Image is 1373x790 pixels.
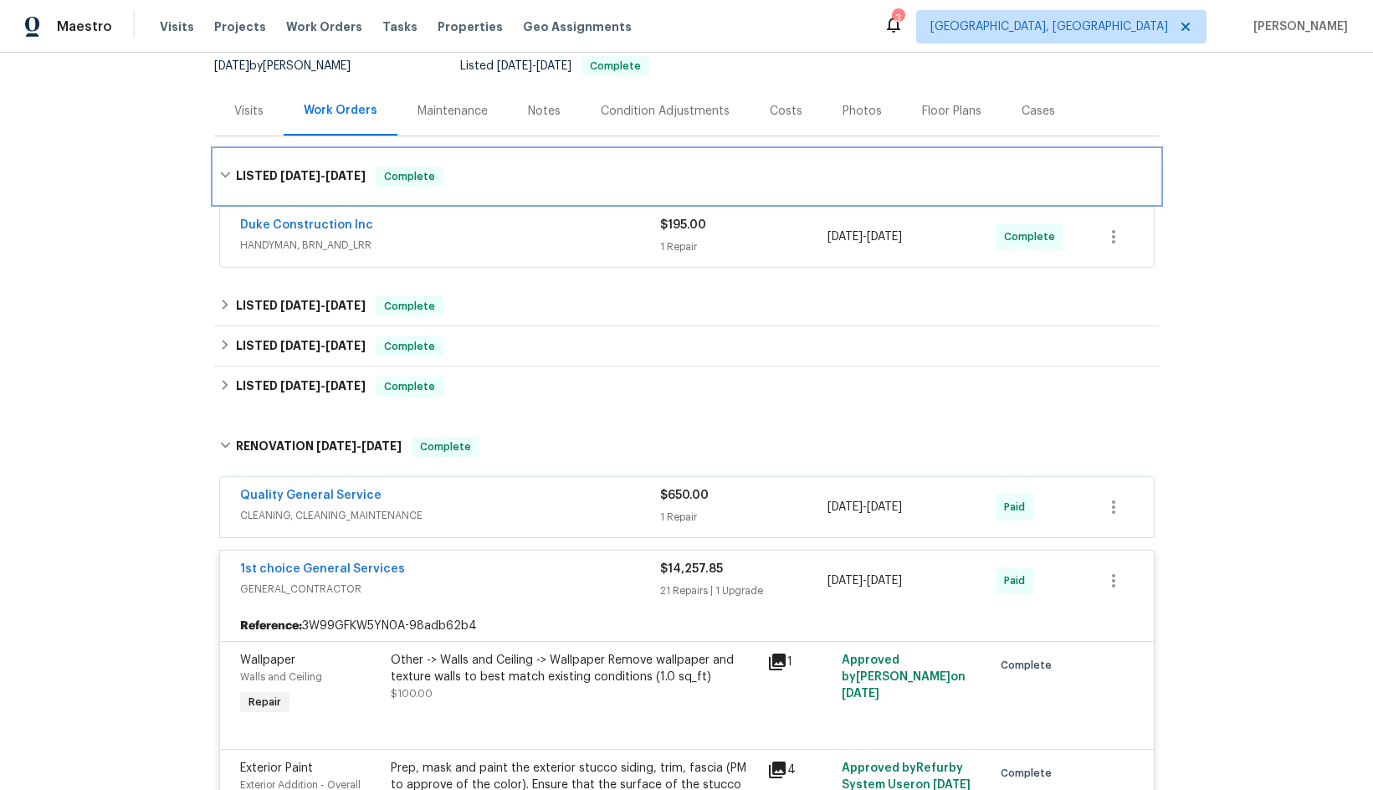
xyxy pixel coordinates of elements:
span: Visits [160,18,194,35]
div: 4 [767,760,833,780]
div: RENOVATION [DATE]-[DATE]Complete [214,420,1160,474]
div: 3 [892,10,904,27]
span: Exterior Paint [240,762,313,774]
span: Projects [214,18,266,35]
span: Repair [242,694,288,710]
span: [DATE] [827,575,863,587]
span: [DATE] [280,170,320,182]
span: Wallpaper [240,654,295,666]
a: 1st choice General Services [240,563,405,575]
div: Floor Plans [922,103,981,120]
div: Costs [770,103,802,120]
span: HANDYMAN, BRN_AND_LRR [240,237,660,254]
span: Complete [1001,765,1058,782]
span: Complete [377,298,442,315]
div: by [PERSON_NAME] [214,56,371,76]
span: [DATE] [867,231,902,243]
a: Duke Construction Inc [240,219,373,231]
h6: LISTED [236,377,366,397]
span: [DATE] [842,688,879,700]
span: [DATE] [325,300,366,311]
span: Paid [1004,499,1032,516]
span: [DATE] [827,501,863,513]
span: - [827,228,902,245]
span: GENERAL_CONTRACTOR [240,581,660,598]
div: LISTED [DATE]-[DATE]Complete [214,150,1160,203]
span: Geo Assignments [523,18,632,35]
span: - [280,340,366,351]
span: CLEANING, CLEANING_MAINTENANCE [240,507,660,524]
span: [DATE] [280,340,320,351]
a: Quality General Service [240,490,382,501]
span: - [497,60,571,72]
div: Photos [843,103,882,120]
span: Complete [377,378,442,395]
span: [DATE] [280,300,320,311]
div: Condition Adjustments [601,103,730,120]
h6: LISTED [236,336,366,357]
span: [GEOGRAPHIC_DATA], [GEOGRAPHIC_DATA] [930,18,1168,35]
span: [DATE] [280,380,320,392]
h6: LISTED [236,167,366,187]
span: - [280,170,366,182]
span: $100.00 [391,689,433,699]
span: $195.00 [660,219,706,231]
div: LISTED [DATE]-[DATE]Complete [214,286,1160,326]
span: - [316,440,402,452]
span: - [280,300,366,311]
span: [DATE] [325,380,366,392]
span: Complete [583,61,648,71]
span: Complete [413,439,478,455]
span: [PERSON_NAME] [1247,18,1348,35]
b: Reference: [240,618,302,634]
div: Notes [528,103,561,120]
div: 1 Repair [660,239,828,255]
span: [DATE] [867,501,902,513]
div: Cases [1022,103,1055,120]
span: [DATE] [536,60,571,72]
span: Tasks [382,21,418,33]
span: Complete [377,168,442,185]
span: [DATE] [497,60,532,72]
span: $14,257.85 [660,563,723,575]
span: Maestro [57,18,112,35]
span: Complete [1004,228,1062,245]
span: [DATE] [361,440,402,452]
span: Properties [438,18,503,35]
div: LISTED [DATE]-[DATE]Complete [214,326,1160,367]
span: [DATE] [316,440,356,452]
span: [DATE] [325,170,366,182]
span: Work Orders [286,18,362,35]
span: Paid [1004,572,1032,589]
span: Listed [460,60,649,72]
span: [DATE] [325,340,366,351]
div: LISTED [DATE]-[DATE]Complete [214,367,1160,407]
span: Complete [1001,657,1058,674]
div: Other -> Walls and Ceiling -> Wallpaper Remove wallpaper and texture walls to best match existing... [391,652,757,685]
div: Work Orders [304,102,377,119]
span: Walls and Ceiling [240,672,322,682]
h6: LISTED [236,296,366,316]
span: [DATE] [867,575,902,587]
span: - [827,572,902,589]
span: [DATE] [214,60,249,72]
div: 21 Repairs | 1 Upgrade [660,582,828,599]
span: $650.00 [660,490,709,501]
div: Visits [234,103,264,120]
div: 1 Repair [660,509,828,526]
span: Approved by [PERSON_NAME] on [842,654,966,700]
div: 3W99GFKW5YN0A-98adb62b4 [220,611,1154,641]
div: 1 [767,652,833,672]
span: Complete [377,338,442,355]
span: - [827,499,902,516]
h6: RENOVATION [236,437,402,457]
div: Maintenance [418,103,488,120]
span: - [280,380,366,392]
span: [DATE] [827,231,863,243]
